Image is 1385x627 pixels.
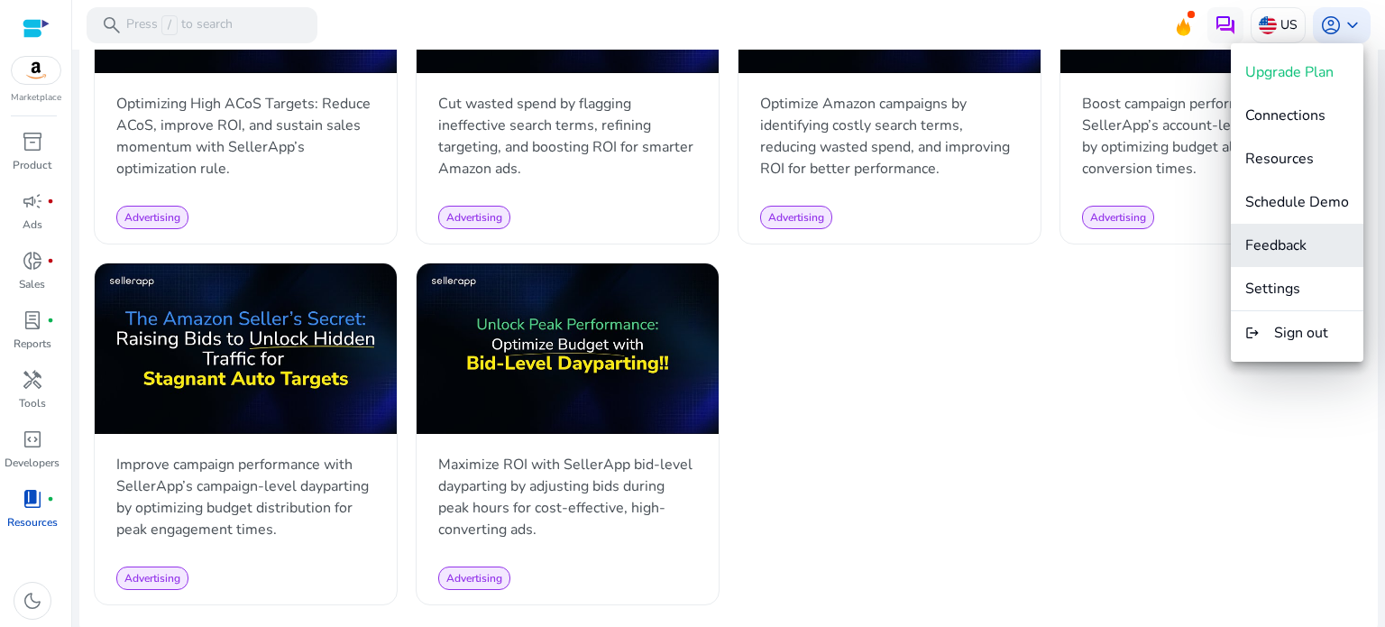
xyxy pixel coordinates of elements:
span: Settings [1245,279,1300,299]
span: Feedback [1245,235,1307,255]
span: Connections [1245,106,1325,125]
span: Sign out [1274,323,1328,343]
span: Schedule Demo [1245,192,1349,212]
mat-icon: logout [1245,322,1260,344]
span: Resources [1245,149,1314,169]
span: Upgrade Plan [1245,62,1334,82]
